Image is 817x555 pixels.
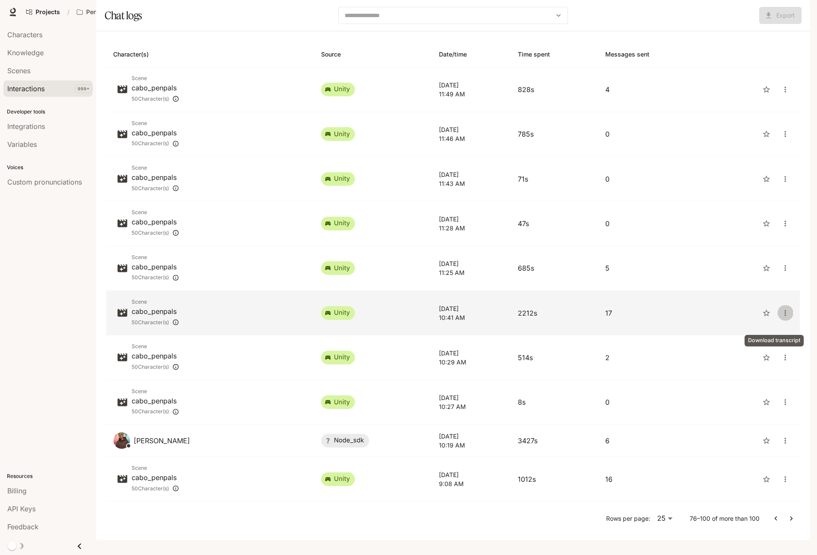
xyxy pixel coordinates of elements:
span: Scene [132,298,179,306]
th: Character(s) [106,42,314,67]
div: Katy Cat, Deniz, Timothee Chamlet, Elvis Presley, Celtic Fairy, Vladimir Putin, Zendaya, Bigfoot ... [132,138,179,149]
p: [DATE] [439,81,505,90]
span: unity [329,174,355,183]
button: Go to next page [784,511,799,526]
p: Pen Pals [Production] [86,9,134,16]
p: 11:46 AM [439,134,505,143]
p: 0 [605,218,702,229]
p: 4 [605,84,702,95]
p: cabo_penpals [132,472,179,483]
p: 0 [605,397,702,407]
button: Favorite [759,350,774,365]
p: cabo_penpals [132,262,179,272]
p: [DATE] [439,470,505,479]
span: unity [329,85,355,94]
h1: Chat logs [105,7,142,24]
span: 50 Character(s) [132,229,169,237]
div: Katy Cat, Deniz, Timothee Chamlet, Elvis Presley, Celtic Fairy, Vladimir Putin, Zendaya, Bigfoot ... [132,182,179,194]
p: 71s [518,174,592,184]
p: [DATE] [439,125,505,134]
p: 6 [605,436,702,446]
button: Favorite [759,171,774,187]
button: close [778,433,793,448]
button: Open [553,9,565,21]
span: 50 Character(s) [132,273,169,282]
p: 10:29 AM [439,358,505,367]
p: 76–100 of more than 100 [690,514,760,523]
p: 2212s [518,308,592,318]
button: close [778,305,793,321]
p: 17 [605,308,702,318]
p: 685s [518,263,592,273]
p: 514s [518,352,592,363]
p: [DATE] [439,215,505,224]
p: 8s [518,397,592,407]
p: [DATE] [439,304,505,313]
button: close [778,216,793,231]
p: 10:19 AM [439,441,505,450]
p: 3427s [518,436,592,446]
p: cabo_penpals [132,128,179,138]
p: [PERSON_NAME] [134,436,190,446]
p: cabo_penpals [132,351,179,361]
button: Favorite [759,126,774,142]
span: Scene [132,164,179,172]
p: cabo_penpals [132,217,179,227]
button: Go to previous page [768,511,784,526]
button: Open workspace menu [73,3,147,21]
div: 25 [654,512,676,525]
th: Source [314,42,432,67]
p: cabo_penpals [132,83,179,93]
p: Rows per page: [606,514,650,523]
button: Favorite [759,471,774,487]
span: Scene [132,342,179,351]
th: Date/time [432,42,511,67]
span: unity [329,308,355,317]
p: cabo_penpals [132,306,179,316]
p: 16 [605,474,702,484]
button: Favorite [759,260,774,276]
p: 0 [605,174,702,184]
button: Favorite [759,305,774,321]
p: 10:41 AM [439,313,505,322]
div: Download transcript [745,335,804,346]
span: 50 Character(s) [132,484,169,493]
p: 785s [518,129,592,139]
div: Katy Cat, Deniz, Timothee Chamlet, Elvis Presley, Celtic Fairy, Vladimir Putin, Zendaya, Bigfoot ... [132,227,179,239]
p: cabo_penpals [132,396,179,406]
div: Katy Cat, Deniz, Timothee Chamlet, Elvis Presley, Celtic Fairy, Vladimir Putin, Zendaya, Bigfoot ... [132,316,179,328]
img: 124faea3-e0da-4de8-ab60-c9dc7066fef2-1024.webp [114,433,130,449]
p: 10:27 AM [439,402,505,411]
span: unity [329,474,355,483]
p: [DATE] [439,393,505,402]
th: Messages sent [598,42,709,67]
button: close [778,471,793,487]
div: Katy Cat, Deniz, Timothee Chamlet, Elvis Presley, Celtic Fairy, Vladimir Putin, Zendaya, Bigfoot ... [132,272,179,283]
div: Katy Cat, Deniz, Timothee Chamlet, Elvis Presley, Celtic Fairy, Vladimir Putin, Zendaya, Bigfoot ... [132,93,179,104]
button: close [778,171,793,187]
span: Scene [132,74,179,83]
th: Time spent [511,42,598,67]
button: close [778,82,793,97]
p: 1012s [518,474,592,484]
span: unity [329,353,355,362]
span: 50 Character(s) [132,95,169,103]
button: close [778,260,793,276]
button: Favorite [759,394,774,410]
p: 2 [605,352,702,363]
p: 47s [518,218,592,229]
span: Coming soon [759,10,802,19]
span: node_sdk [329,436,369,445]
p: 0 [605,129,702,139]
span: 50 Character(s) [132,363,169,371]
span: Scene [132,387,179,396]
p: [DATE] [439,170,505,179]
span: unity [329,398,355,407]
div: / [64,8,73,17]
span: unity [329,130,355,139]
div: Katy Cat, Deniz, Timothee Chamlet, Elvis Presley, Celtic Fairy, Vladimir Putin, Zendaya, Bigfoot ... [132,406,179,418]
p: [DATE] [439,259,505,268]
span: 50 Character(s) [132,318,169,327]
button: close [778,126,793,142]
span: Scene [132,253,179,262]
